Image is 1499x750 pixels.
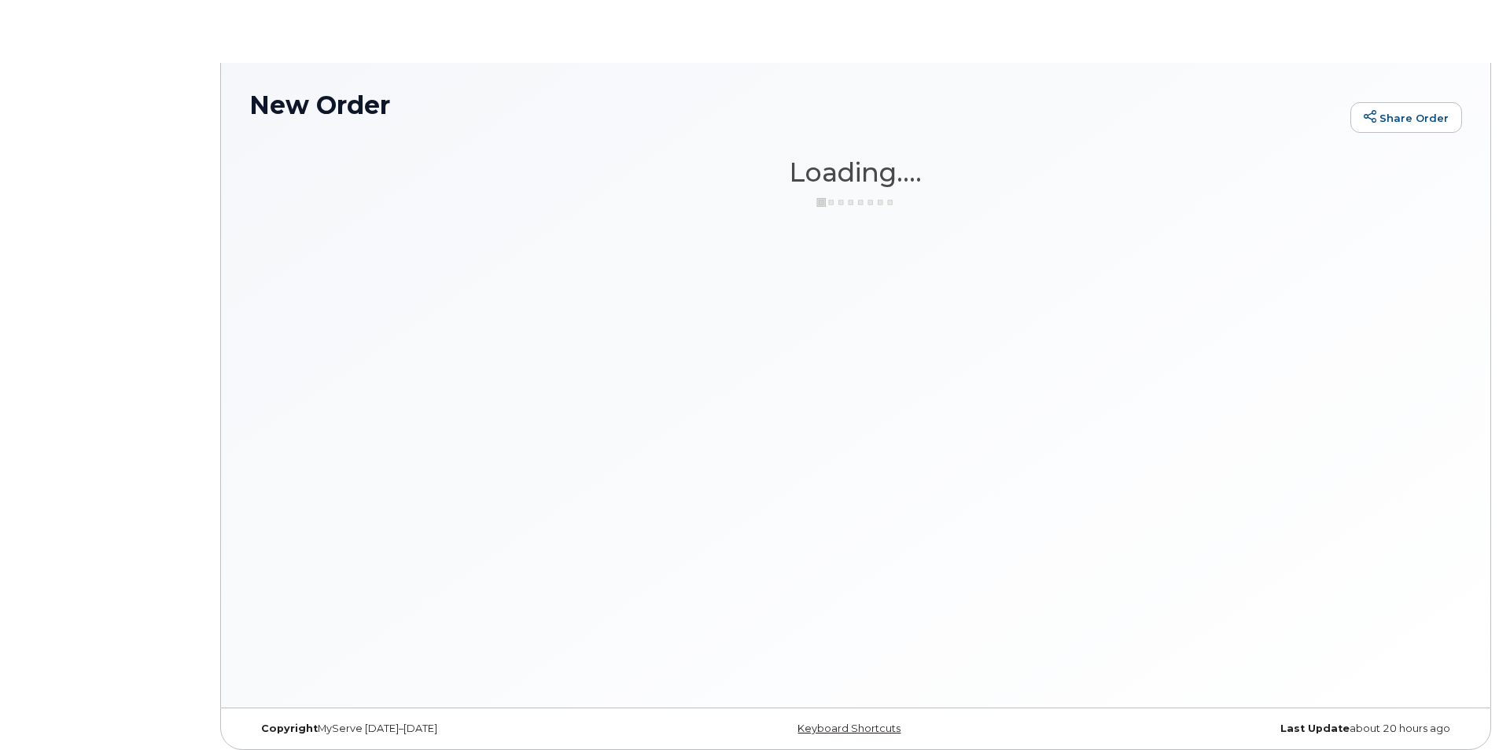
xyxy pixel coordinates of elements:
[249,91,1342,119] h1: New Order
[1350,102,1462,134] a: Share Order
[1280,722,1350,734] strong: Last Update
[261,722,318,734] strong: Copyright
[1058,722,1462,735] div: about 20 hours ago
[249,158,1462,186] h1: Loading....
[797,722,901,734] a: Keyboard Shortcuts
[249,722,654,735] div: MyServe [DATE]–[DATE]
[816,197,895,208] img: ajax-loader-3a6953c30dc77f0bf724df975f13086db4f4c1262e45940f03d1251963f1bf2e.gif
